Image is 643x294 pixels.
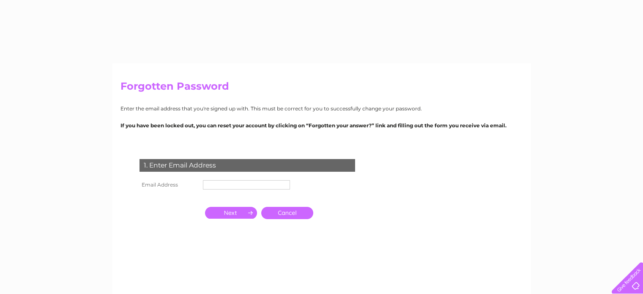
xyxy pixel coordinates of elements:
[261,207,313,219] a: Cancel
[120,80,523,96] h2: Forgotten Password
[120,121,523,129] p: If you have been locked out, you can reset your account by clicking on “Forgotten your answer?” l...
[140,159,355,172] div: 1. Enter Email Address
[137,178,201,192] th: Email Address
[120,104,523,113] p: Enter the email address that you're signed up with. This must be correct for you to successfully ...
